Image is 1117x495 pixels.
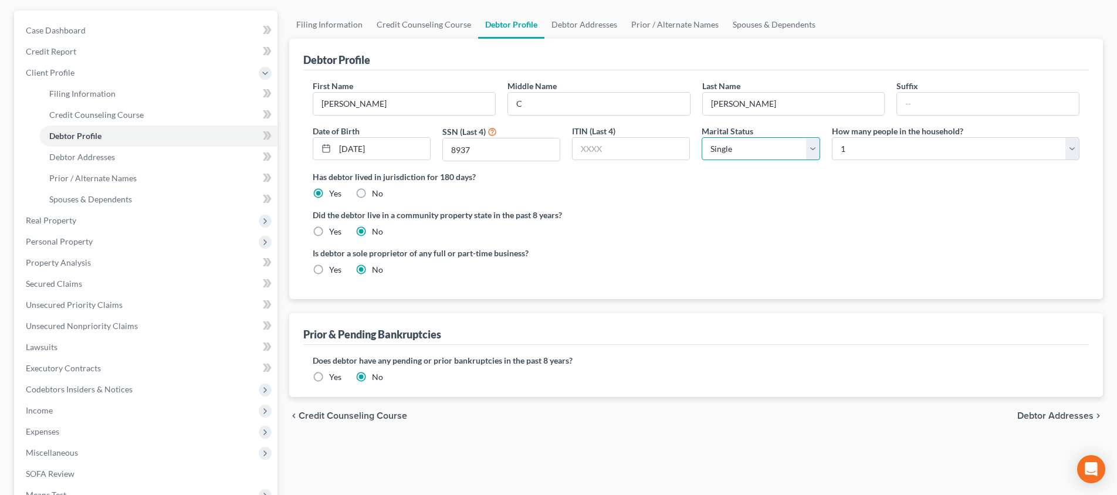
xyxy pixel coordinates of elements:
[16,337,277,358] a: Lawsuits
[49,89,116,99] span: Filing Information
[26,321,138,331] span: Unsecured Nonpriority Claims
[329,226,341,238] label: Yes
[26,447,78,457] span: Miscellaneous
[26,342,57,352] span: Lawsuits
[313,93,495,115] input: --
[16,463,277,484] a: SOFA Review
[372,264,383,276] label: No
[507,80,557,92] label: Middle Name
[624,11,726,39] a: Prior / Alternate Names
[702,80,740,92] label: Last Name
[26,384,133,394] span: Codebtors Insiders & Notices
[26,300,123,310] span: Unsecured Priority Claims
[16,294,277,316] a: Unsecured Priority Claims
[572,125,615,137] label: ITIN (Last 4)
[1017,411,1094,421] span: Debtor Addresses
[303,327,441,341] div: Prior & Pending Bankruptcies
[16,41,277,62] a: Credit Report
[26,67,75,77] span: Client Profile
[702,125,753,137] label: Marital Status
[49,194,132,204] span: Spouses & Dependents
[442,126,486,138] label: SSN (Last 4)
[40,83,277,104] a: Filing Information
[1017,411,1103,421] button: Debtor Addresses chevron_right
[40,168,277,189] a: Prior / Alternate Names
[313,209,1079,221] label: Did the debtor live in a community property state in the past 8 years?
[40,126,277,147] a: Debtor Profile
[289,11,370,39] a: Filing Information
[573,138,689,160] input: XXXX
[16,358,277,379] a: Executory Contracts
[329,264,341,276] label: Yes
[896,80,918,92] label: Suffix
[313,125,360,137] label: Date of Birth
[299,411,407,421] span: Credit Counseling Course
[303,53,370,67] div: Debtor Profile
[40,104,277,126] a: Credit Counseling Course
[313,247,690,259] label: Is debtor a sole proprietor of any full or part-time business?
[832,125,963,137] label: How many people in the household?
[40,189,277,210] a: Spouses & Dependents
[726,11,822,39] a: Spouses & Dependents
[49,152,115,162] span: Debtor Addresses
[1094,411,1103,421] i: chevron_right
[508,93,690,115] input: M.I
[26,279,82,289] span: Secured Claims
[26,25,86,35] span: Case Dashboard
[703,93,885,115] input: --
[26,257,91,267] span: Property Analysis
[372,188,383,199] label: No
[313,354,1079,367] label: Does debtor have any pending or prior bankruptcies in the past 8 years?
[329,371,341,383] label: Yes
[26,363,101,373] span: Executory Contracts
[544,11,624,39] a: Debtor Addresses
[289,411,407,421] button: chevron_left Credit Counseling Course
[16,20,277,41] a: Case Dashboard
[443,138,560,161] input: XXXX
[329,188,341,199] label: Yes
[26,469,75,479] span: SOFA Review
[372,371,383,383] label: No
[313,171,1079,183] label: Has debtor lived in jurisdiction for 180 days?
[16,273,277,294] a: Secured Claims
[26,46,76,56] span: Credit Report
[1077,455,1105,483] div: Open Intercom Messenger
[26,405,53,415] span: Income
[478,11,544,39] a: Debtor Profile
[26,215,76,225] span: Real Property
[26,236,93,246] span: Personal Property
[16,252,277,273] a: Property Analysis
[26,426,59,436] span: Expenses
[16,316,277,337] a: Unsecured Nonpriority Claims
[372,226,383,238] label: No
[289,411,299,421] i: chevron_left
[49,173,137,183] span: Prior / Alternate Names
[313,80,353,92] label: First Name
[335,138,430,160] input: MM/DD/YYYY
[370,11,478,39] a: Credit Counseling Course
[49,131,101,141] span: Debtor Profile
[40,147,277,168] a: Debtor Addresses
[49,110,144,120] span: Credit Counseling Course
[897,93,1079,115] input: --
